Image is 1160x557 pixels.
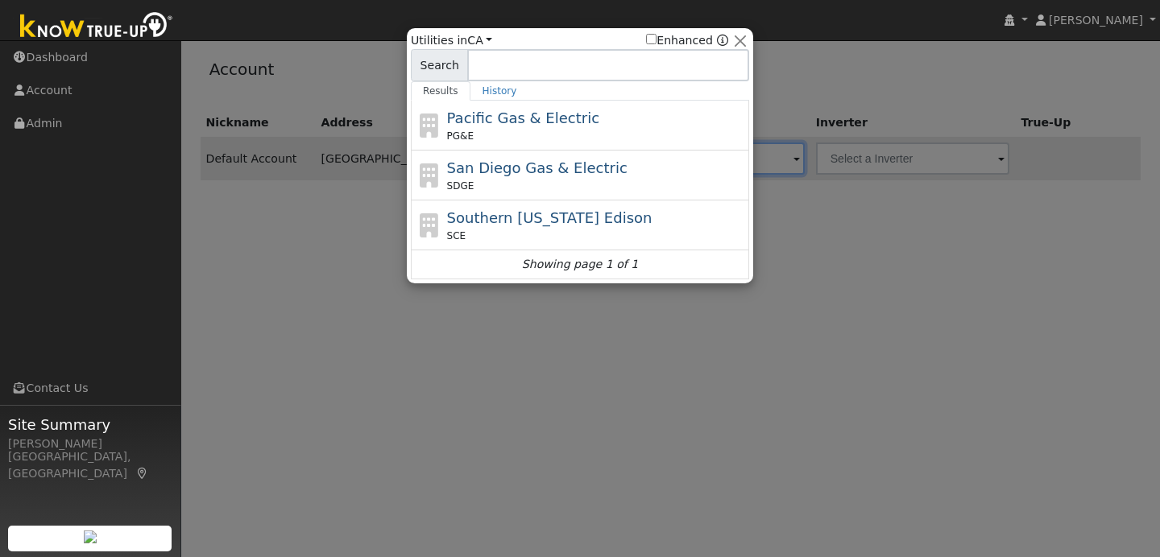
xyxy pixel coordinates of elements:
[411,32,492,49] span: Utilities in
[8,448,172,482] div: [GEOGRAPHIC_DATA], [GEOGRAPHIC_DATA]
[646,34,657,44] input: Enhanced
[717,34,728,47] a: Enhanced Providers
[646,32,713,49] label: Enhanced
[447,229,466,243] span: SCE
[447,179,474,193] span: SDGE
[1049,14,1143,27] span: [PERSON_NAME]
[8,414,172,435] span: Site Summary
[447,159,628,176] span: San Diego Gas & Electric
[411,49,468,81] span: Search
[447,209,652,226] span: Southern [US_STATE] Edison
[12,9,181,45] img: Know True-Up
[411,81,470,101] a: Results
[447,109,599,126] span: Pacific Gas & Electric
[470,81,529,101] a: History
[646,32,728,49] span: Show enhanced providers
[8,435,172,452] div: [PERSON_NAME]
[467,34,492,47] a: CA
[84,530,97,543] img: retrieve
[135,467,150,480] a: Map
[447,129,474,143] span: PG&E
[522,256,638,273] i: Showing page 1 of 1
